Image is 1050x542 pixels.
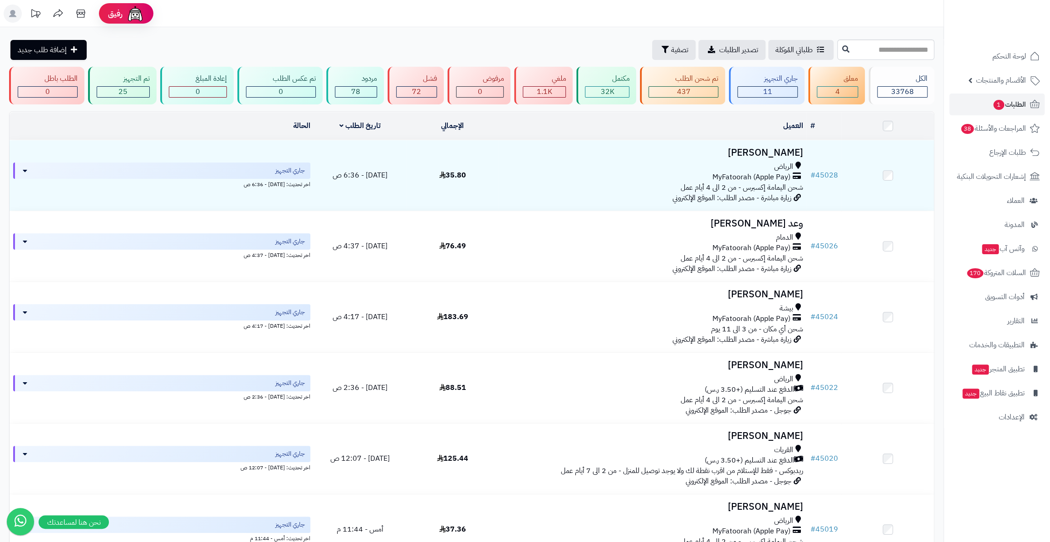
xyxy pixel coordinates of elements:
span: جديد [962,389,979,399]
span: MyFatoorah (Apple Pay) [712,172,790,182]
span: جاري التجهيز [275,166,305,175]
div: الطلب باطل [18,74,78,84]
h3: [PERSON_NAME] [502,360,803,370]
span: طلباتي المُوكلة [775,44,813,55]
a: تم التجهيز 25 [86,67,158,104]
a: الإعدادات [949,406,1045,428]
span: لوحة التحكم [992,50,1026,63]
a: تحديثات المنصة [24,5,47,25]
span: 37.36 [439,524,466,535]
div: 25 [97,87,149,97]
button: تصفية [652,40,696,60]
a: تصدير الطلبات [698,40,765,60]
span: التطبيقات والخدمات [969,339,1025,351]
a: معلق 4 [806,67,867,104]
div: معلق [817,74,858,84]
a: تطبيق المتجرجديد [949,358,1045,380]
span: شحن أي مكان - من 3 الى 11 يوم [711,324,803,335]
span: MyFatoorah (Apple Pay) [712,314,790,324]
span: إضافة طلب جديد [18,44,67,55]
span: # [810,311,815,322]
a: الكل33768 [867,67,936,104]
a: # [810,120,814,131]
div: تم التجهيز [97,74,150,84]
a: الحالة [293,120,310,131]
a: التطبيقات والخدمات [949,334,1045,356]
span: القريات [774,445,793,455]
a: إشعارات التحويلات البنكية [949,166,1045,187]
div: 4 [817,87,858,97]
span: المراجعات والأسئلة [960,122,1026,135]
span: 1.1K [537,86,552,97]
a: أدوات التسويق [949,286,1045,308]
span: وآتس آب [981,242,1025,255]
a: #45022 [810,382,838,393]
span: 125.44 [437,453,468,464]
span: أدوات التسويق [985,291,1025,303]
span: [DATE] - 6:36 ص [333,170,388,181]
div: 78 [335,87,377,97]
div: جاري التجهيز [737,74,798,84]
div: اخر تحديث: [DATE] - 6:36 ص [13,179,310,188]
a: الطلب باطل 0 [7,67,86,104]
img: logo-2.png [988,25,1041,44]
a: المدونة [949,214,1045,236]
span: 32K [600,86,614,97]
div: مردود [335,74,377,84]
a: إضافة طلب جديد [10,40,87,60]
span: جاري التجهيز [275,520,305,529]
span: طلبات الإرجاع [989,146,1026,159]
span: 4 [835,86,840,97]
span: الرياض [774,516,793,526]
span: 0 [478,86,482,97]
span: [DATE] - 4:17 ص [333,311,388,322]
span: 11 [763,86,772,97]
span: جوجل - مصدر الطلب: الموقع الإلكتروني [685,476,791,487]
div: مرفوض [456,74,504,84]
span: 0 [45,86,50,97]
span: # [810,382,815,393]
div: ملغي [523,74,566,84]
span: [DATE] - 12:07 ص [330,453,390,464]
div: 437 [649,87,718,97]
a: #45026 [810,241,838,251]
a: #45028 [810,170,838,181]
span: 1 [993,100,1004,110]
a: وآتس آبجديد [949,238,1045,260]
span: جاري التجهيز [275,379,305,388]
span: تصدير الطلبات [719,44,758,55]
a: الطلبات1 [949,94,1045,115]
img: ai-face.png [126,5,144,23]
span: الرياض [774,374,793,384]
span: زيارة مباشرة - مصدر الطلب: الموقع الإلكتروني [672,192,791,203]
a: تطبيق نقاط البيعجديد [949,382,1045,404]
span: 0 [196,86,200,97]
span: الدمام [775,232,793,243]
span: 170 [967,268,983,278]
span: تصفية [671,44,688,55]
div: فشل [396,74,437,84]
span: شحن اليمامة إكسبرس - من 2 الى 4 أيام عمل [680,394,803,405]
a: لوحة التحكم [949,45,1045,67]
span: المدونة [1005,218,1025,231]
a: التقارير [949,310,1045,332]
h3: [PERSON_NAME] [502,431,803,441]
span: # [810,453,815,464]
h3: [PERSON_NAME] [502,148,803,158]
a: مكتمل 32K [574,67,638,104]
div: اخر تحديث: [DATE] - 4:37 ص [13,250,310,259]
a: تم شحن الطلب 437 [638,67,727,104]
span: الأقسام والمنتجات [976,74,1026,87]
span: أمس - 11:44 م [337,524,383,535]
span: 88.51 [439,382,466,393]
span: تطبيق نقاط البيع [962,387,1025,399]
a: #45020 [810,453,838,464]
span: MyFatoorah (Apple Pay) [712,243,790,253]
span: إشعارات التحويلات البنكية [957,170,1026,183]
span: جاري التجهيز [275,449,305,458]
div: إعادة المبلغ [169,74,227,84]
span: الطلبات [992,98,1026,111]
div: اخر تحديث: [DATE] - 2:36 ص [13,391,310,401]
span: # [810,170,815,181]
span: 38 [961,124,974,134]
